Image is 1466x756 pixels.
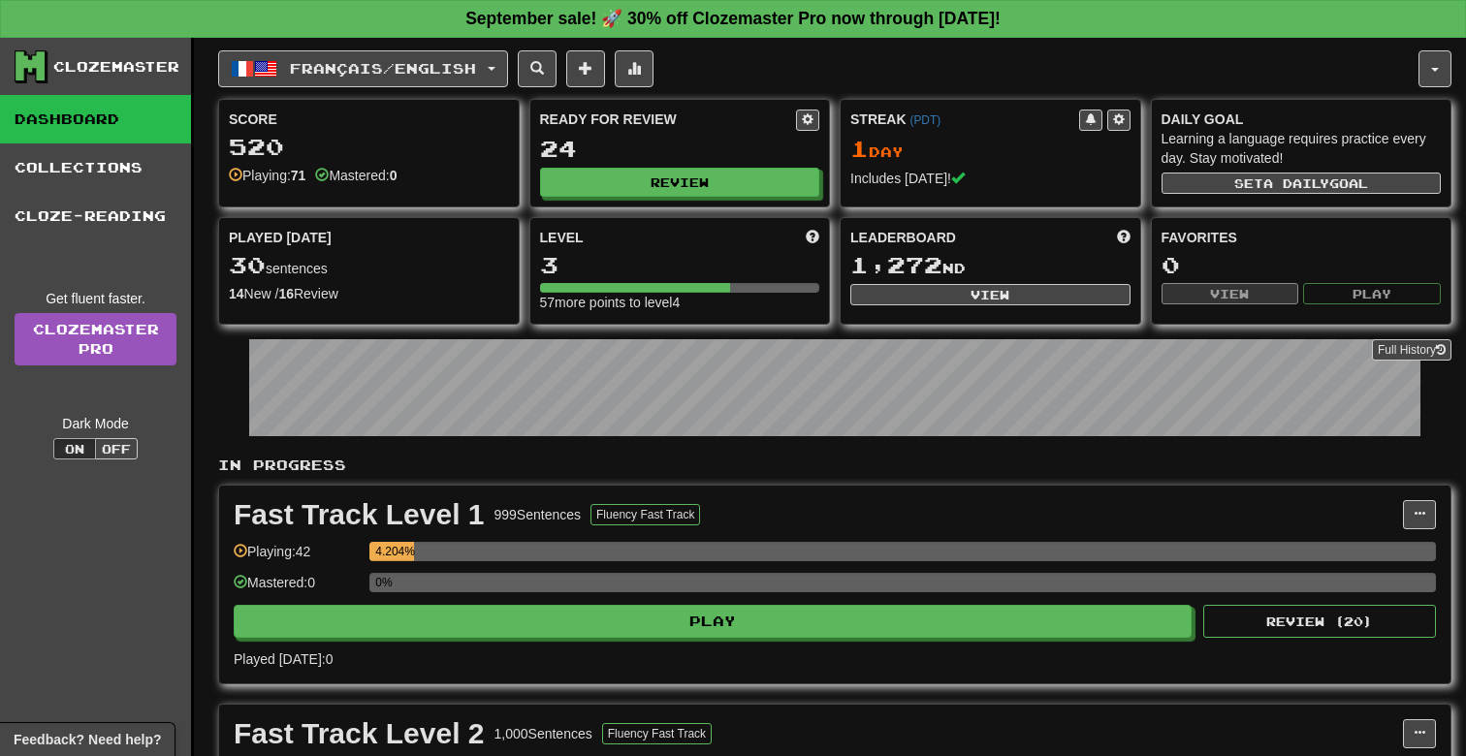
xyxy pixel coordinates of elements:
div: New / Review [229,284,509,303]
div: Playing: [229,166,305,185]
button: Seta dailygoal [1162,173,1442,194]
div: 520 [229,135,509,159]
div: Dark Mode [15,414,176,433]
div: Fast Track Level 2 [234,719,485,748]
div: Includes [DATE]! [850,169,1131,188]
button: Fluency Fast Track [602,723,712,744]
button: On [53,438,96,459]
button: Search sentences [518,50,557,87]
button: Full History [1372,339,1451,361]
span: Played [DATE] [229,228,332,247]
span: a daily [1263,176,1329,190]
div: Favorites [1162,228,1442,247]
span: Level [540,228,584,247]
strong: 16 [278,286,294,301]
div: Mastered: [315,166,397,185]
strong: September sale! 🚀 30% off Clozemaster Pro now through [DATE]! [465,9,1001,28]
button: Play [234,605,1192,638]
div: Streak [850,110,1079,129]
div: sentences [229,253,509,278]
p: In Progress [218,456,1451,475]
div: 4.204% [375,542,414,561]
button: Play [1303,283,1441,304]
span: Open feedback widget [14,730,161,749]
button: Français/English [218,50,508,87]
strong: 0 [390,168,398,183]
button: Review (20) [1203,605,1436,638]
div: Ready for Review [540,110,797,129]
strong: 71 [291,168,306,183]
button: View [1162,283,1299,304]
button: Off [95,438,138,459]
strong: 14 [229,286,244,301]
div: Clozemaster [53,57,179,77]
div: 0 [1162,253,1442,277]
div: 24 [540,137,820,161]
span: Français / English [290,60,476,77]
div: Mastered: 0 [234,573,360,605]
a: (PDT) [909,113,940,127]
div: Playing: 42 [234,542,360,574]
div: Fast Track Level 1 [234,500,485,529]
div: Get fluent faster. [15,289,176,308]
div: nd [850,253,1131,278]
span: 1 [850,135,869,162]
a: ClozemasterPro [15,313,176,365]
div: Day [850,137,1131,162]
div: Learning a language requires practice every day. Stay motivated! [1162,129,1442,168]
span: 30 [229,251,266,278]
span: Leaderboard [850,228,956,247]
div: Daily Goal [1162,110,1442,129]
button: Fluency Fast Track [590,504,700,525]
span: Score more points to level up [806,228,819,247]
button: Review [540,168,820,197]
button: View [850,284,1131,305]
button: Add sentence to collection [566,50,605,87]
div: 1,000 Sentences [494,724,592,743]
div: 57 more points to level 4 [540,293,820,312]
div: 999 Sentences [494,505,582,524]
button: More stats [615,50,653,87]
div: 3 [540,253,820,277]
div: Score [229,110,509,129]
span: This week in points, UTC [1117,228,1131,247]
span: 1,272 [850,251,942,278]
span: Played [DATE]: 0 [234,651,333,667]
